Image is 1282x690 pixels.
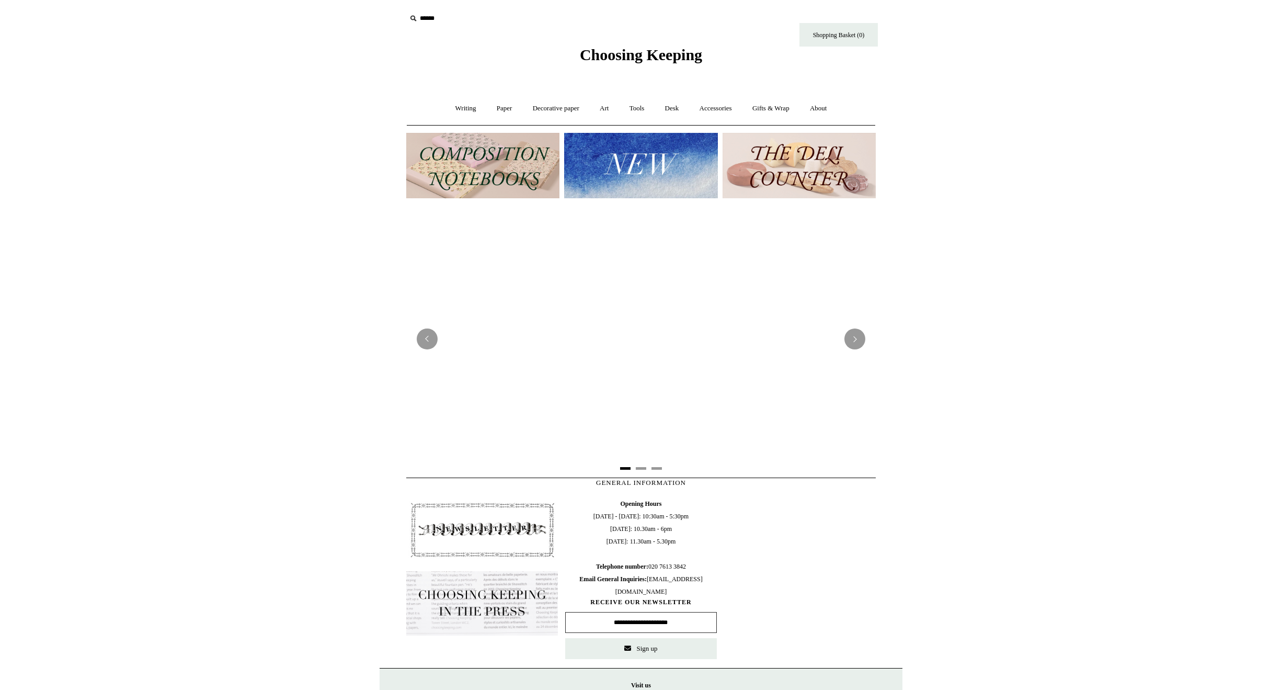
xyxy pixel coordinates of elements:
button: Page 3 [651,467,662,470]
a: Shopping Basket (0) [799,23,878,47]
span: Choosing Keeping [580,46,702,63]
img: The Deli Counter [723,133,876,198]
a: Choosing Keeping [580,54,702,62]
span: GENERAL INFORMATION [596,479,686,487]
a: Gifts & Wrap [743,95,799,122]
strong: Visit us [631,682,651,689]
b: : [646,563,648,570]
span: [DATE] - [DATE]: 10:30am - 5:30pm [DATE]: 10.30am - 6pm [DATE]: 11.30am - 5.30pm 020 7613 3842 [565,497,717,598]
a: Tools [620,95,654,122]
button: Next [844,329,865,349]
a: Art [590,95,618,122]
a: Paper [487,95,522,122]
button: Sign up [565,638,717,659]
img: pf-4db91bb9--1305-Newsletter-Button_1200x.jpg [406,497,558,562]
a: Decorative paper [523,95,589,122]
a: About [800,95,837,122]
button: Page 1 [620,467,631,470]
img: New.jpg__PID:f73bdf93-380a-4a35-bcfe-7823039498e1 [564,133,717,198]
b: Telephone number [596,563,648,570]
img: USA PSA .jpg__PID:33428022-6587-48b7-8b57-d7eefc91f15a [406,208,876,470]
iframe: google_map [724,497,876,654]
span: [EMAIL_ADDRESS][DOMAIN_NAME] [579,575,702,595]
a: Writing [446,95,486,122]
b: Opening Hours [620,500,661,507]
img: pf-635a2b01-aa89-4342-bbcd-4371b60f588c--In-the-press-Button_1200x.jpg [406,571,558,636]
button: Page 2 [636,467,646,470]
a: Accessories [690,95,741,122]
b: Email General Inquiries: [579,575,647,583]
img: 202302 Composition ledgers.jpg__PID:69722ee6-fa44-49dd-a067-31375e5d54ec [406,133,559,198]
span: RECEIVE OUR NEWSLETTER [565,598,717,607]
span: Sign up [636,644,657,652]
button: Previous [417,329,438,349]
a: Desk [656,95,689,122]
